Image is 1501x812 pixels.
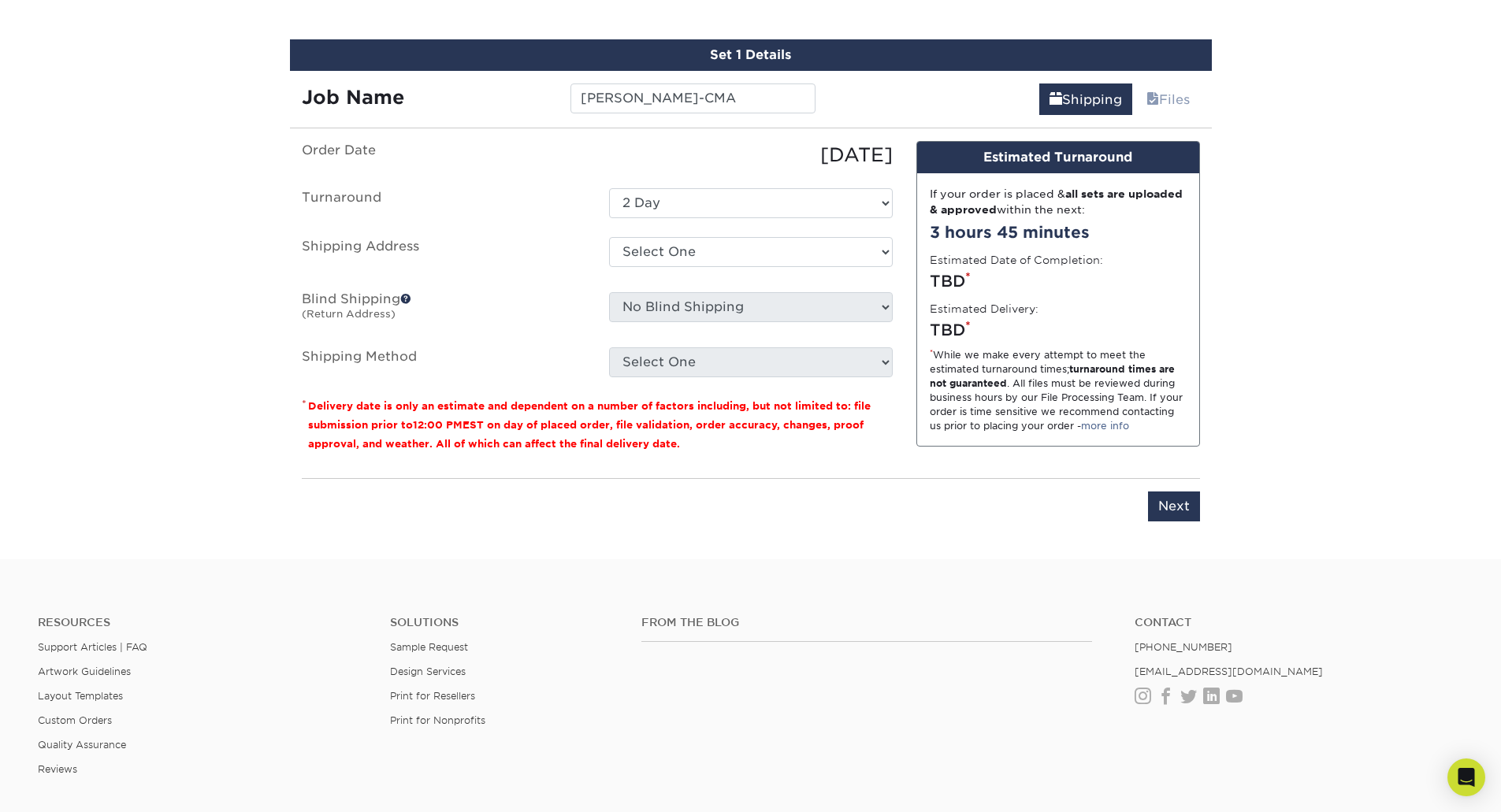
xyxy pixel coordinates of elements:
[290,292,597,328] label: Blind Shipping
[290,188,597,218] label: Turnaround
[1050,92,1062,107] span: shipping
[930,186,1187,218] div: If your order is placed & within the next:
[390,666,466,677] a: Design Services
[38,714,112,726] a: Custom Orders
[930,301,1038,317] label: Estimated Delivery:
[302,308,396,320] small: (Return Address)
[302,86,404,109] strong: Job Name
[1081,420,1129,432] a: more info
[290,237,597,273] label: Shipping Address
[38,666,131,677] a: Artwork Guidelines
[390,616,618,629] h4: Solutions
[390,641,468,653] a: Sample Request
[930,221,1187,244] div: 3 hours 45 minutes
[1146,92,1159,107] span: files
[597,141,905,169] div: [DATE]
[641,616,1092,629] h4: From the Blog
[38,739,126,751] a: Quality Assurance
[930,269,1187,293] div: TBD
[1136,83,1200,115] a: Files
[1447,758,1485,796] div: Open Intercom Messenger
[1135,666,1323,677] a: [EMAIL_ADDRESS][DOMAIN_NAME]
[38,641,147,653] a: Support Articles | FAQ
[930,348,1187,433] div: While we make every attempt to meet the estimated turnaround times; . All files must be reviewed ...
[38,690,123,702] a: Layout Templates
[38,616,366,629] h4: Resources
[390,690,475,702] a: Print for Resellers
[1135,641,1232,653] a: [PHONE_NUMBER]
[290,347,597,377] label: Shipping Method
[308,400,871,450] small: Delivery date is only an estimate and dependent on a number of factors including, but not limited...
[570,83,816,113] input: Enter a job name
[413,419,463,431] span: 12:00 PM
[930,252,1103,268] label: Estimated Date of Completion:
[917,142,1199,173] div: Estimated Turnaround
[1039,83,1132,115] a: Shipping
[290,141,597,169] label: Order Date
[1148,491,1200,521] input: Next
[390,714,485,726] a: Print for Nonprofits
[930,318,1187,342] div: TBD
[1135,616,1463,629] a: Contact
[290,39,1212,71] div: Set 1 Details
